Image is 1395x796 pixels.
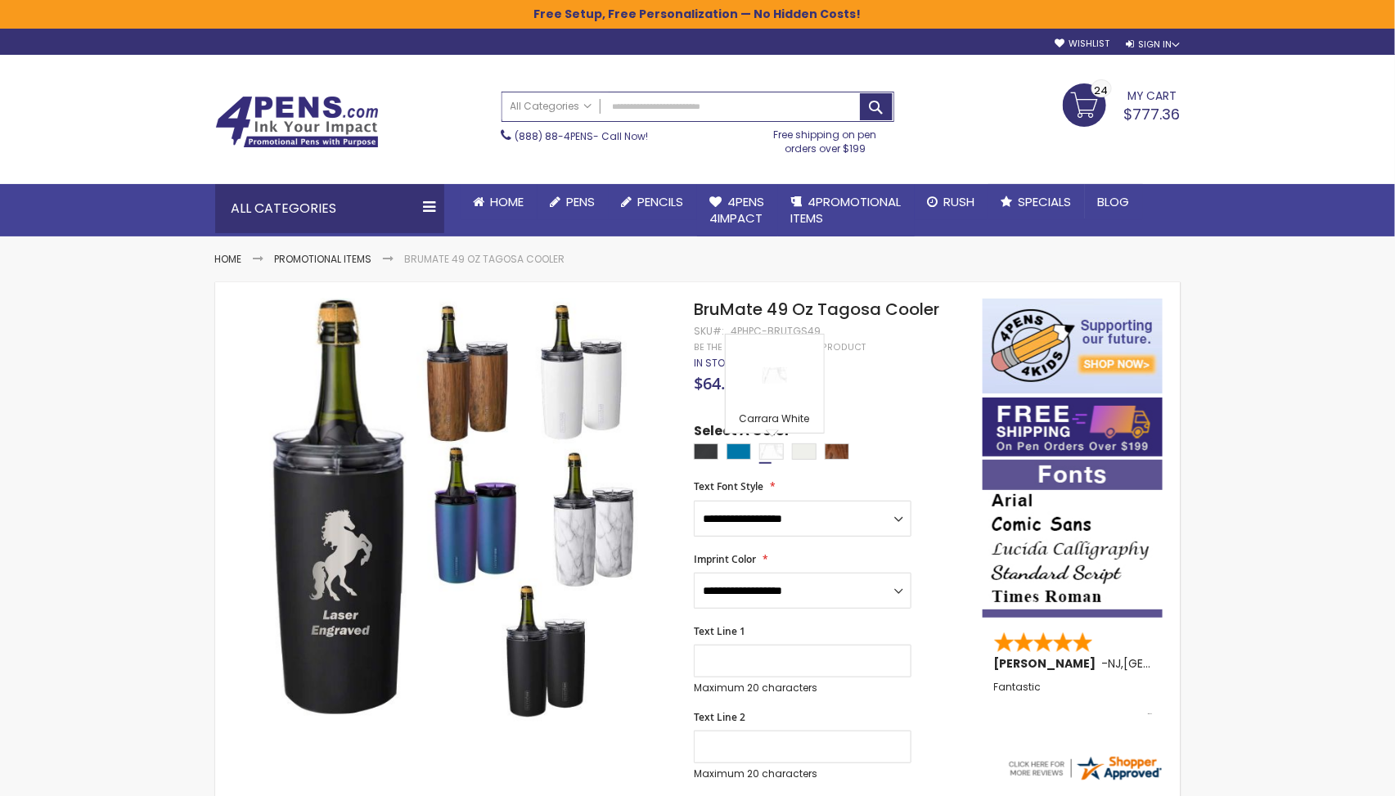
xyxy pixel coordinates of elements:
strong: SKU [694,324,724,338]
span: Pens [567,193,596,210]
div: Free shipping on pen orders over $199 [757,122,894,155]
div: Availability [694,357,739,370]
span: $777.36 [1124,104,1181,124]
img: Free shipping on orders over $199 [983,398,1163,456]
span: [PERSON_NAME] [994,655,1102,672]
p: Maximum 20 characters [694,681,911,695]
span: - , [1102,655,1244,672]
span: - Call Now! [515,129,649,143]
div: Matte Black [694,443,718,460]
span: Imprint Color [694,552,756,566]
div: Ice White [792,443,817,460]
span: BruMate 49 Oz Tagosa Cooler [694,298,939,321]
img: BruMate 49 Oz Tagosa Cooler [247,297,672,722]
div: Carrara White [759,443,784,460]
span: Text Font Style [694,479,763,493]
div: Carrara White [730,412,820,429]
a: Blog [1085,184,1143,220]
span: Pencils [638,193,684,210]
div: All Categories [215,184,444,233]
a: Promotional Items [275,252,372,266]
img: 4pens.com widget logo [1006,753,1163,783]
span: Select A Color [694,422,790,444]
a: All Categories [502,92,601,119]
span: In stock [694,356,739,370]
span: Specials [1019,193,1072,210]
a: Pencils [609,184,697,220]
a: Specials [988,184,1085,220]
div: 4PHPC-BRUTGS49 [731,325,821,338]
a: Home [215,252,242,266]
a: $777.36 24 [1063,83,1181,124]
span: Blog [1098,193,1130,210]
span: Home [491,193,524,210]
a: Wishlist [1055,38,1109,50]
span: 4Pens 4impact [710,193,765,227]
a: (888) 88-4PENS [515,129,594,143]
a: Rush [915,184,988,220]
a: Home [461,184,538,220]
span: Text Line 2 [694,710,745,724]
a: Be the first to review this product [694,341,866,353]
span: 4PROMOTIONAL ITEMS [791,193,902,227]
div: Fantastic [994,681,1153,717]
a: Pens [538,184,609,220]
a: 4PROMOTIONALITEMS [778,184,915,237]
div: Aqua [727,443,751,460]
span: Rush [944,193,975,210]
a: 4pens.com certificate URL [1006,772,1163,786]
img: 4pens 4 kids [983,299,1163,394]
div: Walnut Brown [825,443,849,460]
a: 4Pens4impact [697,184,778,237]
span: [GEOGRAPHIC_DATA] [1124,655,1244,672]
span: $64.79 [694,372,744,394]
img: font-personalization-examples [983,460,1163,618]
span: All Categories [511,100,592,113]
p: Maximum 20 characters [694,767,911,780]
img: 4Pens Custom Pens and Promotional Products [215,96,379,148]
li: BruMate 49 Oz Tagosa Cooler [405,253,565,266]
span: Text Line 1 [694,624,745,638]
div: Sign In [1126,38,1180,51]
span: 24 [1095,83,1109,98]
span: NJ [1109,655,1122,672]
